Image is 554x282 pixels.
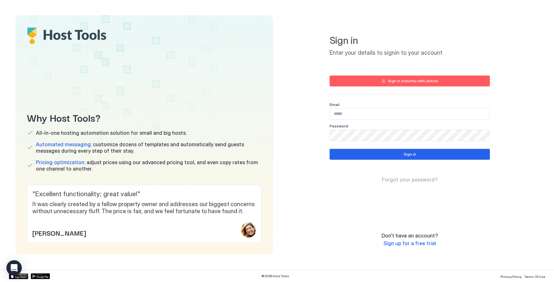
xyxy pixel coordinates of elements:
[241,222,256,238] div: profile
[404,151,416,157] div: Sign in
[32,190,256,198] span: " Excellent functionality; great value! "
[6,260,22,276] div: Open Intercom Messenger
[330,149,490,160] button: Sign in
[500,275,522,278] span: Privacy Policy
[9,273,28,279] a: App Store
[36,159,262,172] span: adjust prices using our advanced pricing tool, and even copy rates from one channel to another.
[261,274,289,278] span: © 2025 Host Tools
[330,124,348,128] span: Password
[31,273,50,279] a: Google Play Store
[524,275,545,278] span: Terms Of Use
[36,141,262,154] span: customize dozens of templates and automatically send guests messages during every step of their s...
[382,232,438,239] span: Don't have an account?
[330,102,340,107] span: Email
[36,141,92,148] span: Automated messaging:
[330,35,490,47] span: Sign in
[382,176,438,183] a: Forgot your password?
[32,201,256,215] span: It was clearly created by a fellow property owner and addresses our biggest concerns without unne...
[383,240,436,247] a: Sign up for a free trial
[330,109,490,119] input: Input Field
[32,228,86,238] span: [PERSON_NAME]
[27,110,262,125] span: Why Host Tools?
[330,49,490,57] span: Enter your details to signin to your account
[500,273,522,279] a: Privacy Policy
[36,130,187,136] span: All-in-one hosting automation solution for small and big hosts.
[524,273,545,279] a: Terms Of Use
[388,78,438,84] div: Sign in instantly with Airbnb
[36,159,85,165] span: Pricing optimization:
[330,130,490,141] input: Input Field
[330,76,490,86] button: Sign in instantly with Airbnb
